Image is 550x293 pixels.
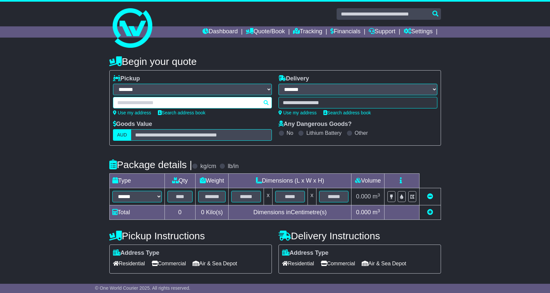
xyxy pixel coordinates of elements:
a: Remove this item [427,193,433,200]
td: Qty [165,174,195,188]
td: x [308,188,316,205]
td: Kilo(s) [195,205,229,220]
a: Search address book [323,110,371,115]
h4: Delivery Instructions [278,230,441,241]
label: Goods Value [113,121,152,128]
typeahead: Please provide city [113,97,272,108]
td: Weight [195,174,229,188]
span: 0.000 [356,209,371,216]
span: Air & Sea Depot [362,258,406,269]
a: Settings [404,26,433,38]
a: Use my address [278,110,317,115]
span: Air & Sea Depot [193,258,237,269]
sup: 3 [378,192,380,197]
td: Dimensions in Centimetre(s) [229,205,351,220]
a: Dashboard [202,26,238,38]
h4: Pickup Instructions [109,230,272,241]
span: Residential [113,258,145,269]
a: Financials [330,26,360,38]
label: kg/cm [200,163,216,170]
a: Tracking [293,26,322,38]
td: Total [109,205,165,220]
label: Delivery [278,75,309,82]
label: No [287,130,293,136]
span: Residential [282,258,314,269]
span: Commercial [152,258,186,269]
label: lb/in [228,163,238,170]
span: m [373,193,380,200]
label: Address Type [113,249,160,257]
label: Pickup [113,75,140,82]
span: m [373,209,380,216]
label: Address Type [282,249,329,257]
a: Quote/Book [246,26,285,38]
span: 0.000 [356,193,371,200]
td: Dimensions (L x W x H) [229,174,351,188]
label: AUD [113,129,131,141]
h4: Begin your quote [109,56,441,67]
a: Use my address [113,110,151,115]
a: Add new item [427,209,433,216]
a: Search address book [158,110,205,115]
a: Support [369,26,395,38]
sup: 3 [378,208,380,213]
td: Volume [351,174,385,188]
label: Lithium Battery [306,130,342,136]
span: 0 [201,209,204,216]
td: 0 [165,205,195,220]
td: Type [109,174,165,188]
span: © One World Courier 2025. All rights reserved. [95,285,191,291]
h4: Package details | [109,159,192,170]
td: x [264,188,273,205]
span: Commercial [321,258,355,269]
label: Any Dangerous Goods? [278,121,352,128]
label: Other [355,130,368,136]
